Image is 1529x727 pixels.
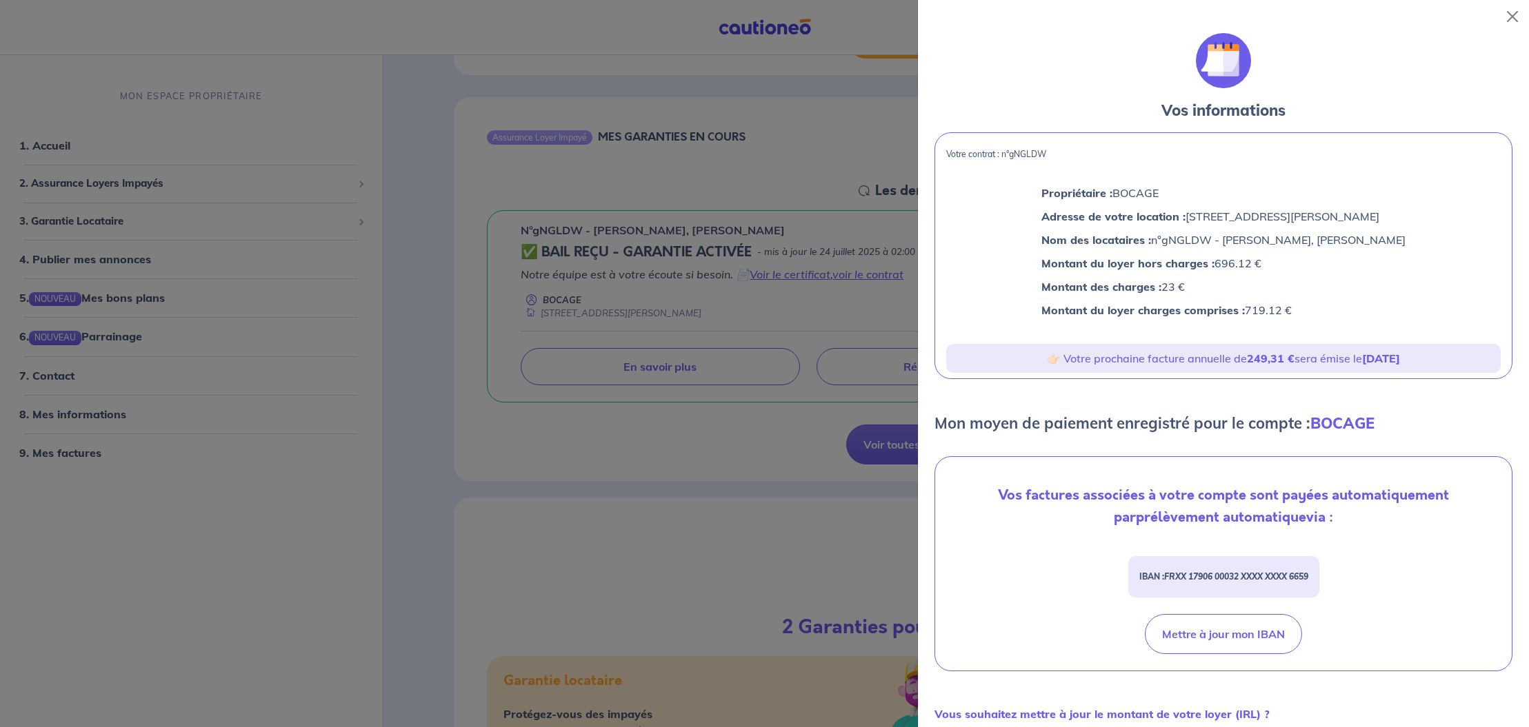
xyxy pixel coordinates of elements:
[1310,413,1375,433] strong: BOCAGE
[1041,209,1186,223] strong: Adresse de votre location :
[946,150,1501,159] p: Votre contrat : n°gNGLDW
[1041,254,1406,272] p: 696.12 €
[935,707,1270,721] strong: Vous souhaitez mettre à jour le montant de votre loyer (IRL) ?
[1041,280,1161,294] strong: Montant des charges :
[1041,233,1151,247] strong: Nom des locataires :
[1041,301,1406,319] p: 719.12 €
[1362,351,1400,365] strong: [DATE]
[935,412,1375,434] p: Mon moyen de paiement enregistré pour le compte :
[946,484,1501,529] p: Vos factures associées à votre compte sont payées automatiquement par via :
[1041,207,1406,225] p: [STREET_ADDRESS][PERSON_NAME]
[952,349,1495,367] p: 👉🏻 Votre prochaine facture annuelle de sera émise le
[1196,33,1251,88] img: illu_calendar.svg
[1041,256,1215,270] strong: Montant du loyer hors charges :
[1041,186,1112,200] strong: Propriétaire :
[1041,231,1406,249] p: n°gNGLDW - [PERSON_NAME], [PERSON_NAME]
[1145,614,1302,654] button: Mettre à jour mon IBAN
[1501,6,1523,28] button: Close
[1164,571,1308,582] em: FRXX 17906 00032 XXXX XXXX 6659
[1139,571,1308,582] strong: IBAN :
[1041,278,1406,296] p: 23 €
[1041,303,1245,317] strong: Montant du loyer charges comprises :
[1247,351,1295,365] strong: 249,31 €
[1041,184,1406,202] p: BOCAGE
[1136,507,1306,527] strong: prélèvement automatique
[1161,101,1286,120] strong: Vos informations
